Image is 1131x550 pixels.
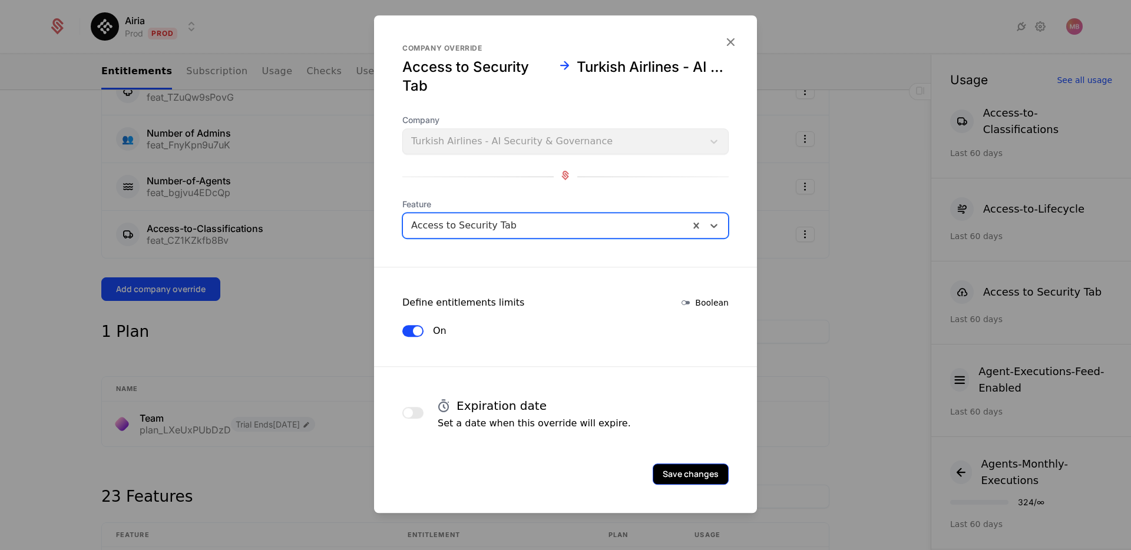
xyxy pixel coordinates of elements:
div: Define entitlements limits [402,296,524,310]
span: Company [402,114,729,126]
p: Set a date when this override will expire. [438,416,631,430]
button: Save changes [653,463,729,485]
h4: Expiration date [457,397,547,414]
span: Feature [402,198,729,210]
div: Turkish Airlines - AI Security & Governance [577,58,729,95]
div: Company override [402,44,729,53]
div: Access to Security Tab [402,58,552,95]
span: Boolean [695,297,729,309]
label: On [433,324,447,338]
